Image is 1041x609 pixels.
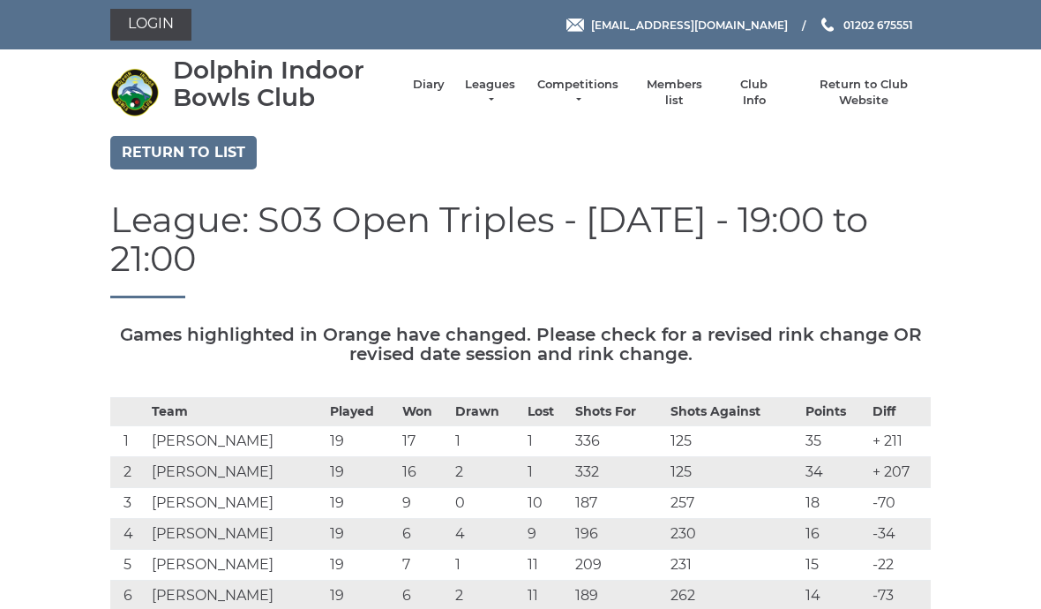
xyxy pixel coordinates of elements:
[571,397,666,425] th: Shots For
[451,549,523,580] td: 1
[801,487,868,518] td: 18
[398,456,451,487] td: 16
[326,456,398,487] td: 19
[398,518,451,549] td: 6
[147,549,326,580] td: [PERSON_NAME]
[868,549,931,580] td: -22
[591,18,788,31] span: [EMAIL_ADDRESS][DOMAIN_NAME]
[801,425,868,456] td: 35
[666,425,801,456] td: 125
[110,518,147,549] td: 4
[566,19,584,32] img: Email
[110,325,931,364] h5: Games highlighted in Orange have changed. Please check for a revised rink change OR revised date ...
[523,425,572,456] td: 1
[147,425,326,456] td: [PERSON_NAME]
[571,487,666,518] td: 187
[801,549,868,580] td: 15
[326,425,398,456] td: 19
[326,397,398,425] th: Played
[523,487,572,518] td: 10
[398,425,451,456] td: 17
[535,77,620,109] a: Competitions
[666,456,801,487] td: 125
[451,425,523,456] td: 1
[147,397,326,425] th: Team
[326,518,398,549] td: 19
[462,77,518,109] a: Leagues
[110,425,147,456] td: 1
[819,17,913,34] a: Phone us 01202 675551
[821,18,834,32] img: Phone us
[523,397,572,425] th: Lost
[398,397,451,425] th: Won
[110,200,931,298] h1: League: S03 Open Triples - [DATE] - 19:00 to 21:00
[843,18,913,31] span: 01202 675551
[868,397,931,425] th: Diff
[571,456,666,487] td: 332
[868,518,931,549] td: -34
[451,397,523,425] th: Drawn
[110,487,147,518] td: 3
[398,487,451,518] td: 9
[110,68,159,117] img: Dolphin Indoor Bowls Club
[729,77,780,109] a: Club Info
[110,136,257,169] a: Return to list
[451,518,523,549] td: 4
[173,56,395,111] div: Dolphin Indoor Bowls Club
[637,77,710,109] a: Members list
[571,425,666,456] td: 336
[326,549,398,580] td: 19
[523,456,572,487] td: 1
[666,518,801,549] td: 230
[868,456,931,487] td: + 207
[571,518,666,549] td: 196
[147,487,326,518] td: [PERSON_NAME]
[666,549,801,580] td: 231
[147,518,326,549] td: [PERSON_NAME]
[666,397,801,425] th: Shots Against
[868,487,931,518] td: -70
[110,9,191,41] a: Login
[798,77,931,109] a: Return to Club Website
[523,549,572,580] td: 11
[451,487,523,518] td: 0
[110,456,147,487] td: 2
[451,456,523,487] td: 2
[110,549,147,580] td: 5
[413,77,445,93] a: Diary
[147,456,326,487] td: [PERSON_NAME]
[801,518,868,549] td: 16
[566,17,788,34] a: Email [EMAIL_ADDRESS][DOMAIN_NAME]
[523,518,572,549] td: 9
[571,549,666,580] td: 209
[666,487,801,518] td: 257
[801,397,868,425] th: Points
[801,456,868,487] td: 34
[326,487,398,518] td: 19
[398,549,451,580] td: 7
[868,425,931,456] td: + 211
